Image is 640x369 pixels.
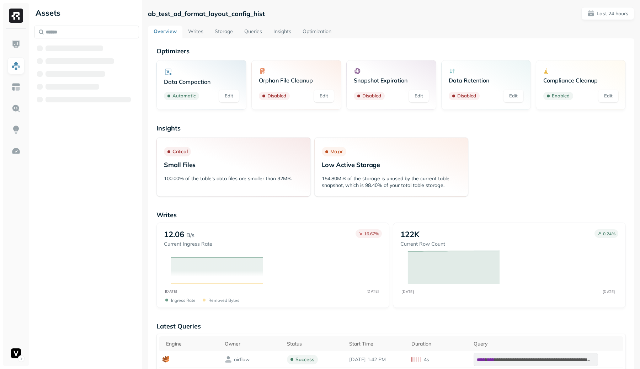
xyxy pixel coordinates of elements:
[287,341,342,347] div: Status
[424,356,429,363] p: 4s
[552,92,570,100] p: Enabled
[322,161,461,169] p: Low Active Storage
[182,26,209,38] a: Writes
[34,7,139,18] div: Assets
[164,241,212,247] p: Current Ingress Rate
[364,231,379,236] p: 16.67 %
[409,90,429,102] a: Edit
[164,229,184,239] p: 12.06
[172,92,196,100] p: Automatic
[164,161,303,169] p: Small Files
[11,125,21,134] img: Insights
[165,289,177,294] tspan: [DATE]
[219,90,239,102] a: Edit
[295,356,314,363] p: success
[268,26,297,38] a: Insights
[401,289,414,294] tspan: [DATE]
[208,298,239,303] p: Removed bytes
[11,104,21,113] img: Query Explorer
[186,231,194,239] p: B/s
[11,61,21,70] img: Assets
[156,211,626,219] p: Writes
[411,341,466,347] div: Duration
[597,10,628,17] p: Last 24 hours
[354,77,429,84] p: Snapshot Expiration
[11,348,21,358] img: Voodoo
[400,229,420,239] p: 122K
[171,298,196,303] p: Ingress Rate
[148,10,265,18] p: ab_test_ad_format_layout_config_hist
[367,289,379,294] tspan: [DATE]
[11,82,21,92] img: Asset Explorer
[297,26,337,38] a: Optimization
[598,90,618,102] a: Edit
[156,47,626,55] p: Optimizers
[449,77,524,84] p: Data Retention
[11,146,21,156] img: Optimization
[225,341,280,347] div: Owner
[314,90,334,102] a: Edit
[209,26,239,38] a: Storage
[362,92,381,100] p: Disabled
[172,148,187,155] p: Critical
[259,77,334,84] p: Orphan File Cleanup
[234,356,250,363] p: airflow
[543,77,618,84] p: Compliance Cleanup
[603,231,615,236] p: 0.24 %
[603,289,615,294] tspan: [DATE]
[330,148,343,155] p: Major
[457,92,476,100] p: Disabled
[11,40,21,49] img: Dashboard
[349,356,404,363] p: Sep 22, 2025 1:42 PM
[581,7,634,20] button: Last 24 hours
[239,26,268,38] a: Queries
[164,175,303,182] p: 100.00% of the table's data files are smaller than 32MB.
[156,124,626,132] p: Insights
[267,92,286,100] p: Disabled
[322,175,461,189] p: 154.80MiB of the storage is unused by the current table snapshot, which is 98.40% of your total t...
[9,9,23,23] img: Ryft
[503,90,523,102] a: Edit
[400,241,445,247] p: Current Row Count
[474,341,620,347] div: Query
[164,78,239,85] p: Data Compaction
[148,26,182,38] a: Overview
[166,341,218,347] div: Engine
[349,341,404,347] div: Start Time
[156,322,626,330] p: Latest Queries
